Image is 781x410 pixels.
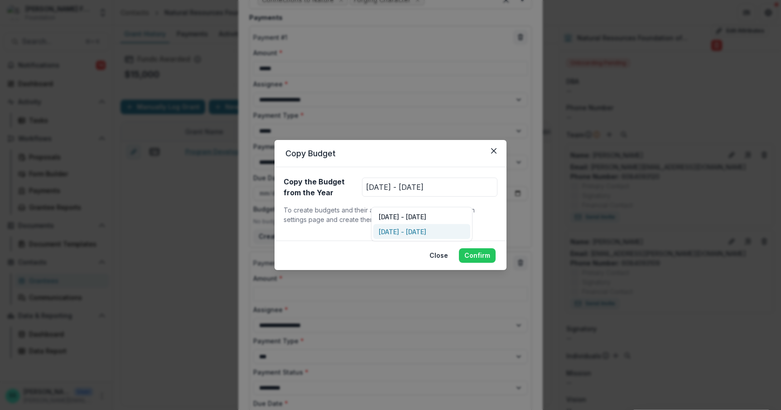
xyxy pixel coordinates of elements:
[275,140,506,167] header: Copy Budget
[424,248,453,263] button: Close
[373,224,470,239] button: [DATE] - [DATE]
[373,209,470,224] button: [DATE] - [DATE]
[284,205,497,224] p: To create budgets and their allocations, head over to the admin settings page and create them.
[362,178,497,197] button: Select fiscal year
[284,176,355,198] div: Copy the Budget from the Year
[459,248,496,263] button: Confirm
[487,144,501,158] button: Close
